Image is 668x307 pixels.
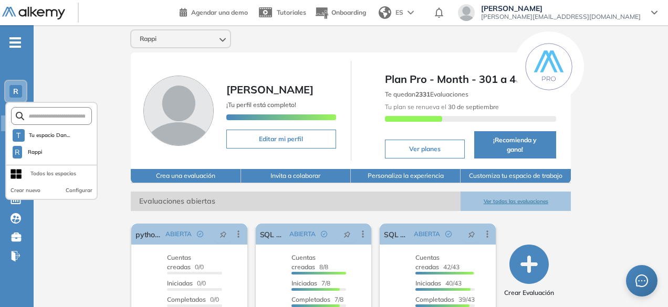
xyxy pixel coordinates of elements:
span: [PERSON_NAME][EMAIL_ADDRESS][DOMAIN_NAME] [481,13,641,21]
span: ES [395,8,403,17]
span: 0/0 [167,253,204,271]
button: Ver planes [385,140,465,158]
b: 30 de septiembre [446,103,499,111]
span: pushpin [468,230,475,238]
span: 7/8 [291,279,330,287]
span: 42/43 [415,253,460,271]
button: Customiza tu espacio de trabajo [461,169,570,183]
span: [PERSON_NAME] [481,4,641,13]
b: 2331 [415,90,430,98]
button: Crear nuevo [11,186,40,195]
span: 0/0 [167,279,206,287]
button: Personaliza la experiencia [351,169,461,183]
span: Iniciadas [167,279,193,287]
span: Cuentas creadas [167,253,191,271]
span: Crear Evaluación [504,288,554,298]
button: Onboarding [315,2,366,24]
span: ¡Tu perfil está completo! [226,101,296,109]
span: pushpin [343,230,351,238]
button: ¡Recomienda y gana! [474,131,556,158]
span: Evaluaciones abiertas [131,192,461,211]
button: pushpin [336,226,359,242]
span: check-circle [445,231,452,237]
a: python support [135,224,161,245]
button: Crea una evaluación [131,169,241,183]
span: 39/43 [415,295,475,303]
span: 0/0 [167,295,219,303]
img: Logo [2,7,65,20]
button: Ver todas las evaluaciones [461,192,570,211]
span: R [13,87,18,96]
span: Plan Pro - Month - 301 a 400 [385,71,556,87]
span: 8/8 [291,253,328,271]
div: Todos los espacios [30,170,76,178]
span: Cuentas creadas [415,253,440,271]
span: Iniciadas [415,279,441,287]
span: ABIERTA [165,229,192,239]
span: pushpin [220,230,227,238]
span: Cuentas creadas [291,253,316,271]
span: Iniciadas [291,279,317,287]
img: world [379,6,391,19]
span: Completados [415,295,454,303]
span: ABIERTA [289,229,316,239]
span: Completados [167,295,206,303]
span: Te quedan Evaluaciones [385,90,468,98]
span: R [15,148,20,156]
span: 40/43 [415,279,462,287]
span: Rappi [26,148,44,156]
i: - [9,41,21,44]
img: arrow [408,10,414,15]
span: message [635,274,648,287]
button: Configurar [66,186,92,195]
span: Completados [291,295,330,303]
span: Rappi [140,35,156,43]
button: pushpin [212,226,235,242]
span: Tu plan se renueva el [385,103,499,111]
a: SQL Turbo [260,224,286,245]
span: [PERSON_NAME] [226,83,314,96]
span: Onboarding [331,8,366,16]
a: SQL Growth E&A [384,224,410,245]
span: Agendar una demo [191,8,248,16]
span: Tutoriales [277,8,306,16]
span: T [16,131,20,140]
span: ABIERTA [414,229,440,239]
span: check-circle [197,231,203,237]
span: Tu espacio Dan... [29,131,70,140]
button: Invita a colaborar [241,169,351,183]
button: Crear Evaluación [504,245,554,298]
button: pushpin [460,226,483,242]
span: check-circle [321,231,327,237]
a: Agendar una demo [180,5,248,18]
button: Editar mi perfil [226,130,336,149]
span: 7/8 [291,295,343,303]
img: Foto de perfil [143,76,214,146]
